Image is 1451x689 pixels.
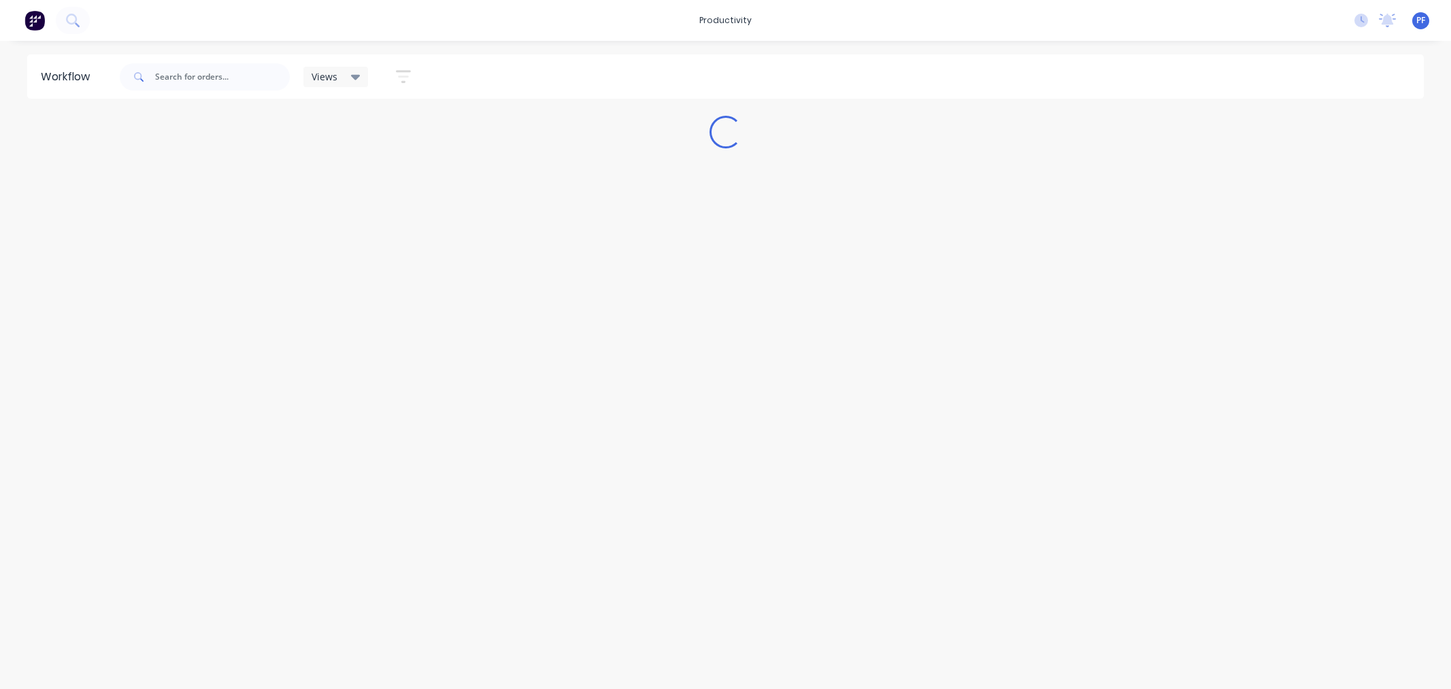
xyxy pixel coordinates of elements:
div: productivity [693,10,758,31]
img: Factory [24,10,45,31]
input: Search for orders... [155,63,290,91]
span: PF [1416,14,1425,27]
div: Workflow [41,69,97,85]
span: Views [312,69,337,84]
